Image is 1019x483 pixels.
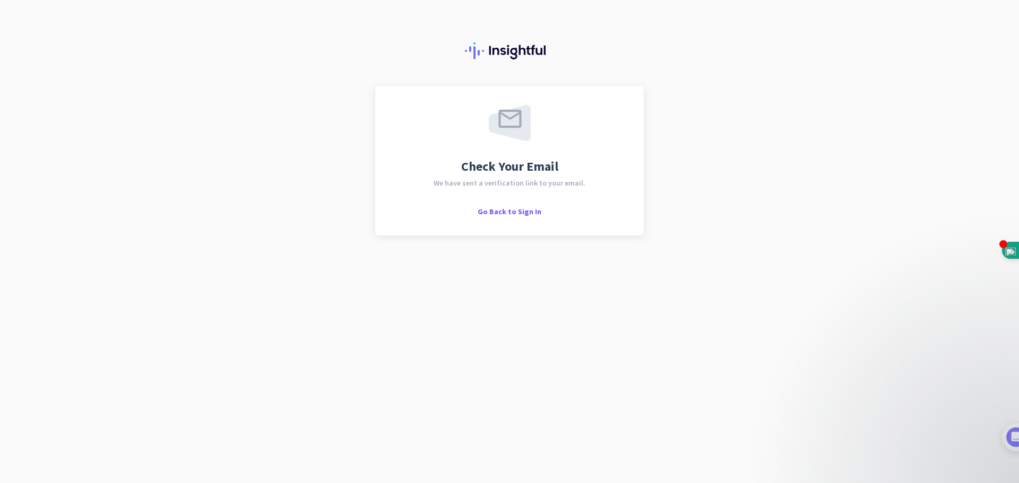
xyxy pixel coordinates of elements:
span: Go Back to Sign In [478,207,541,216]
img: email-sent [489,105,531,141]
img: Insightful [465,42,554,59]
span: Check Your Email [461,160,558,173]
span: We have sent a verification link to your email. [434,179,585,187]
iframe: Intercom notifications message [801,325,1014,456]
